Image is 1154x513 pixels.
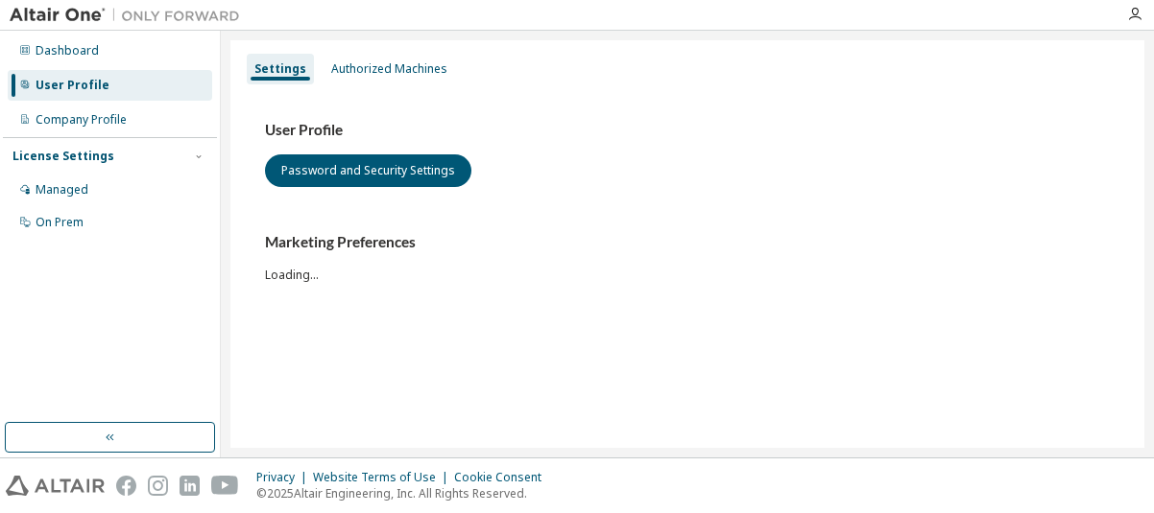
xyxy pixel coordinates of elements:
h3: Marketing Preferences [265,233,1110,252]
div: Loading... [265,233,1110,282]
div: Dashboard [36,43,99,58]
img: linkedin.svg [180,476,200,496]
div: Settings [254,61,306,77]
div: Company Profile [36,112,127,128]
div: Privacy [256,470,313,485]
p: © 2025 Altair Engineering, Inc. All Rights Reserved. [256,485,553,501]
img: altair_logo.svg [6,476,105,496]
img: youtube.svg [211,476,239,496]
div: Cookie Consent [454,470,553,485]
button: Password and Security Settings [265,154,471,187]
img: Altair One [10,6,250,25]
div: Managed [36,182,88,198]
img: facebook.svg [116,476,136,496]
h3: User Profile [265,121,1110,140]
div: On Prem [36,215,84,230]
div: License Settings [12,149,114,164]
div: Website Terms of Use [313,470,454,485]
div: Authorized Machines [331,61,447,77]
img: instagram.svg [148,476,168,496]
div: User Profile [36,78,109,93]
